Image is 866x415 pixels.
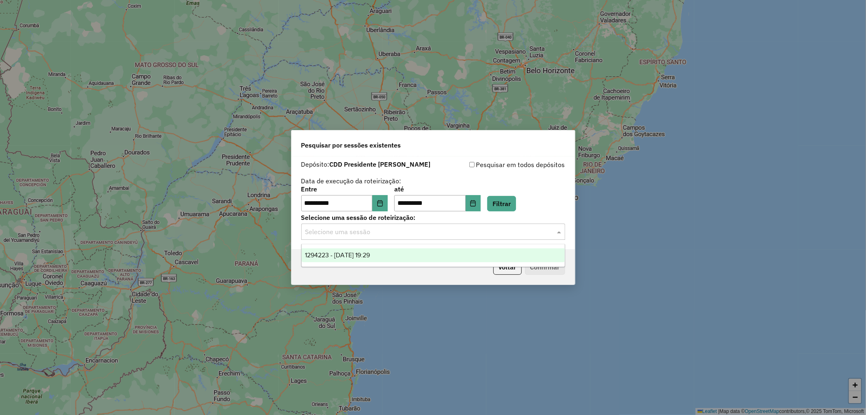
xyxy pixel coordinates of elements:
button: Choose Date [372,195,388,211]
label: Selecione uma sessão de roteirização: [301,213,565,222]
div: Pesquisar em todos depósitos [433,160,565,169]
span: Pesquisar por sessões existentes [301,140,401,150]
strong: CDD Presidente [PERSON_NAME] [330,160,431,168]
label: Depósito: [301,159,431,169]
label: Entre [301,184,388,194]
span: 1294223 - [DATE] 19:29 [305,252,370,259]
label: Data de execução da roteirização: [301,176,402,186]
button: Choose Date [466,195,481,211]
button: Filtrar [487,196,516,211]
ng-dropdown-panel: Options list [301,244,565,267]
label: até [394,184,481,194]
